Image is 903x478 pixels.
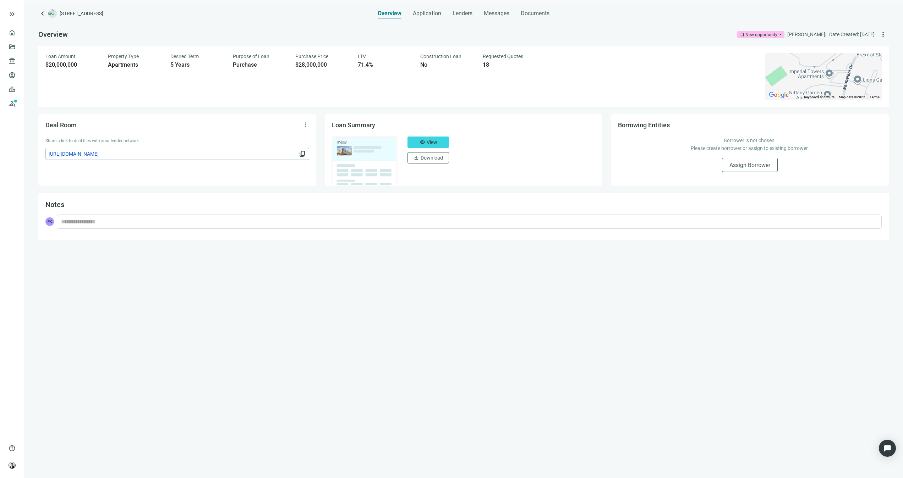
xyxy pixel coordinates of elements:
a: keyboard_arrow_left [38,9,47,18]
a: Terms (opens in new tab) [870,95,880,99]
img: deal-logo [48,9,57,18]
span: Notes [45,200,64,209]
span: Share a link to deal files with your lender network. [45,138,140,143]
button: Keyboard shortcuts [804,95,834,100]
span: Download [421,155,443,161]
div: Date Created: [DATE] [829,30,875,38]
div: Apartments [108,61,162,68]
button: keyboard_double_arrow_right [8,10,16,18]
a: Open this area in Google Maps (opens a new window) [767,90,790,100]
span: Deal Room [45,121,77,129]
div: Purchase [233,61,287,68]
span: bookmark [740,32,745,37]
span: Lenders [453,10,472,17]
span: PK [45,217,54,226]
img: avatar [9,462,15,468]
span: account_balance [9,57,13,65]
span: Overview [378,10,401,17]
span: LTV [358,54,366,59]
div: 18 [483,61,537,68]
span: more_vert [302,121,309,128]
div: No [420,61,474,68]
img: dealOverviewImg [330,134,399,187]
span: [STREET_ADDRESS] [60,10,103,17]
span: Desired Term [170,54,199,59]
button: more_vert [300,119,311,130]
button: visibilityView [407,137,449,148]
span: Documents [521,10,549,17]
span: Loan Amount [45,54,76,59]
div: Open Intercom Messenger [879,440,896,457]
span: Requested Quotes [483,54,523,59]
span: Borrowing Entities [618,121,670,129]
span: Property Type [108,54,139,59]
button: more_vert [877,29,889,40]
div: 5 Years [170,61,224,68]
span: more_vert [880,31,887,38]
span: download [414,155,419,161]
span: Assign Borrower [729,162,770,168]
button: downloadDownload [407,152,449,163]
span: Purchase Price [295,54,328,59]
span: Overview [38,30,68,39]
span: content_copy [299,150,306,157]
span: visibility [420,139,425,145]
div: New opportunity [745,31,777,38]
button: Assign Borrower [722,158,778,172]
span: View [427,139,437,145]
span: Construction Loan [420,54,461,59]
div: 71.4% [358,61,412,68]
p: Borrower is not chosen. [625,137,875,144]
span: [URL][DOMAIN_NAME] [49,150,297,158]
span: Purpose of Loan [233,54,269,59]
div: $28,000,000 [295,61,349,68]
span: Messages [484,10,509,17]
span: Map data ©2025 [839,95,865,99]
span: Application [413,10,441,17]
span: help [9,445,16,452]
span: Loan Summary [332,121,375,129]
div: $20,000,000 [45,61,99,68]
img: Google [767,90,790,100]
div: [PERSON_NAME] | [787,30,826,38]
p: Please create borrower or assign to existing borrower. [625,144,875,152]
